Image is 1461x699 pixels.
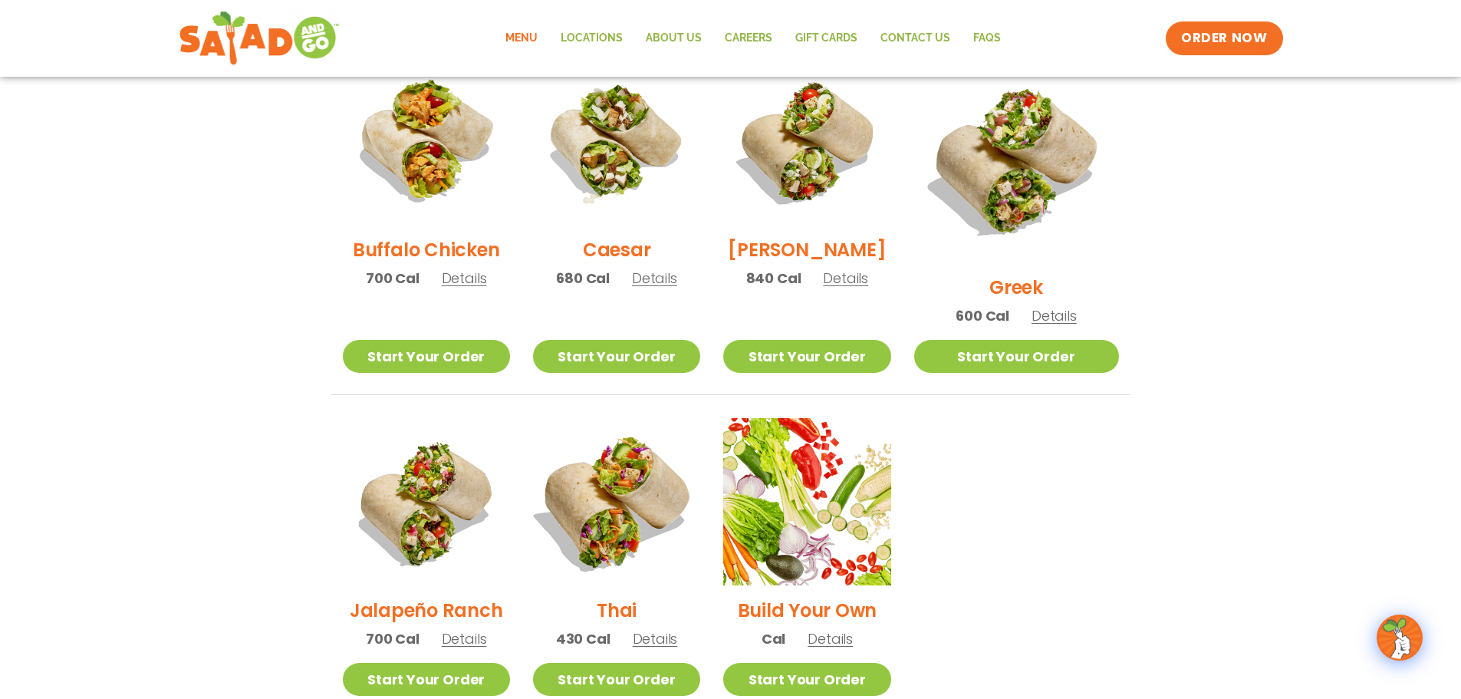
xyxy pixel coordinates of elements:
[597,597,637,624] h2: Thai
[808,629,853,648] span: Details
[1378,616,1421,659] img: wpChatIcon
[518,404,715,600] img: Product photo for Thai Wrap
[723,58,890,225] img: Product photo for Cobb Wrap
[723,340,890,373] a: Start Your Order
[723,418,890,585] img: Product photo for Build Your Own
[728,236,886,263] h2: [PERSON_NAME]
[869,21,962,56] a: Contact Us
[366,268,420,289] span: 700 Cal
[343,340,510,373] a: Start Your Order
[442,269,487,288] span: Details
[962,21,1012,56] a: FAQs
[549,21,634,56] a: Locations
[343,663,510,696] a: Start Your Order
[350,597,503,624] h2: Jalapeño Ranch
[633,629,678,648] span: Details
[442,629,487,648] span: Details
[533,58,700,225] img: Product photo for Caesar Wrap
[956,305,1009,326] span: 600 Cal
[762,628,785,649] span: Cal
[784,21,869,56] a: GIFT CARDS
[556,628,610,649] span: 430 Cal
[353,236,499,263] h2: Buffalo Chicken
[823,269,868,288] span: Details
[366,628,420,649] span: 700 Cal
[723,663,890,696] a: Start Your Order
[713,21,784,56] a: Careers
[533,340,700,373] a: Start Your Order
[914,340,1119,373] a: Start Your Order
[556,268,610,289] span: 680 Cal
[632,269,677,288] span: Details
[1166,21,1282,55] a: ORDER NOW
[583,236,651,263] h2: Caesar
[494,21,1012,56] nav: Menu
[914,58,1119,262] img: Product photo for Greek Wrap
[343,418,510,585] img: Product photo for Jalapeño Ranch Wrap
[738,597,877,624] h2: Build Your Own
[1181,29,1267,48] span: ORDER NOW
[634,21,713,56] a: About Us
[746,268,801,289] span: 840 Cal
[179,8,341,69] img: new-SAG-logo-768×292
[1032,306,1077,325] span: Details
[533,663,700,696] a: Start Your Order
[494,21,549,56] a: Menu
[343,58,510,225] img: Product photo for Buffalo Chicken Wrap
[989,274,1043,301] h2: Greek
